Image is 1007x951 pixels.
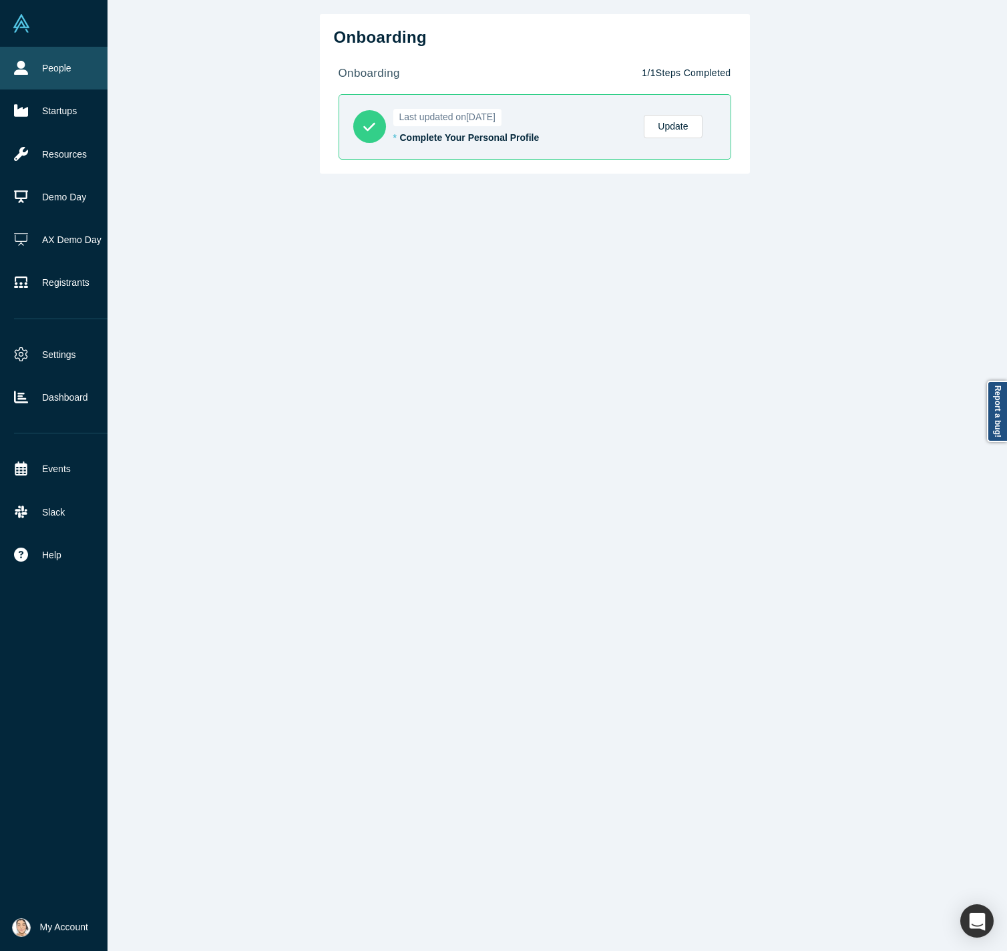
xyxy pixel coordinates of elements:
[12,918,31,937] img: Natasha Lowery's Account
[987,381,1007,442] a: Report a bug!
[644,115,702,138] a: Update
[12,14,31,33] img: Alchemist Vault Logo
[339,67,400,79] strong: onboarding
[400,131,630,145] div: Complete Your Personal Profile
[42,548,61,562] span: Help
[40,920,88,934] span: My Account
[12,918,88,937] button: My Account
[642,66,731,80] p: 1 / 1 Steps Completed
[393,109,502,126] span: Last updated on [DATE]
[334,28,736,47] h2: Onboarding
